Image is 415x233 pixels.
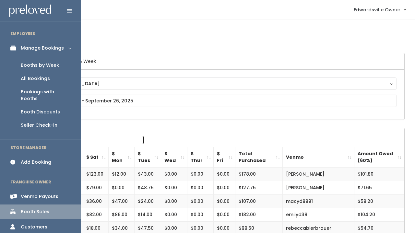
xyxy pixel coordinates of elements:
h6: Select Location & Week [33,53,404,70]
div: Booth Discounts [21,109,60,115]
td: $0.00 [187,167,214,181]
input: Search: [61,136,144,144]
td: $47.00 [109,194,135,208]
td: $71.65 [354,181,404,194]
th: $ Wed: activate to sort column ascending [161,147,187,168]
th: $ Tues: activate to sort column ascending [134,147,161,168]
th: Amount Owed (60%): activate to sort column ascending [354,147,404,168]
td: $0.00 [214,208,235,222]
td: $86.00 [109,208,135,222]
input: September 20 - September 26, 2025 [41,95,397,107]
td: $36.00 [83,194,109,208]
div: Booth Sales [21,208,49,215]
td: [PERSON_NAME] [283,167,354,181]
td: $24.00 [134,194,161,208]
a: Edwardsville Owner [347,3,412,17]
td: $79.00 [83,181,109,194]
span: Edwardsville Owner [354,6,400,13]
td: $12.00 [109,167,135,181]
td: $0.00 [109,181,135,194]
td: [PERSON_NAME] [283,181,354,194]
td: $0.00 [161,181,187,194]
div: All Bookings [21,75,50,82]
td: $0.00 [187,208,214,222]
td: $0.00 [214,167,235,181]
td: $82.00 [83,208,109,222]
div: Venmo Payouts [21,193,58,200]
td: $107.00 [235,194,283,208]
div: Bookings with Booths [21,88,71,102]
td: $48.75 [134,181,161,194]
td: $43.00 [134,167,161,181]
button: [GEOGRAPHIC_DATA] [41,77,397,90]
label: Search: [37,136,144,144]
th: $ Mon: activate to sort column ascending [109,147,135,168]
h4: Booth Sales [33,27,405,45]
td: $0.00 [161,208,187,222]
td: $0.00 [214,194,235,208]
td: $0.00 [187,194,214,208]
th: Venmo: activate to sort column ascending [283,147,354,168]
div: Manage Bookings [21,45,64,52]
th: $ Sat: activate to sort column ascending [83,147,109,168]
td: $182.00 [235,208,283,222]
th: $ Thur: activate to sort column ascending [187,147,214,168]
td: emilyd38 [283,208,354,222]
div: [GEOGRAPHIC_DATA] [47,80,390,87]
img: preloved logo [9,5,51,17]
div: Booths by Week [21,62,59,69]
td: $0.00 [214,181,235,194]
td: $14.00 [134,208,161,222]
td: $104.20 [354,208,404,222]
td: $123.00 [83,167,109,181]
td: macyd9991 [283,194,354,208]
td: $59.20 [354,194,404,208]
th: Total Purchased: activate to sort column ascending [235,147,283,168]
div: Add Booking [21,159,51,166]
td: $0.00 [161,194,187,208]
th: $ Fri: activate to sort column ascending [214,147,235,168]
td: $101.80 [354,167,404,181]
td: $127.75 [235,181,283,194]
td: $0.00 [187,181,214,194]
div: Seller Check-in [21,122,57,129]
td: $178.00 [235,167,283,181]
div: Customers [21,224,47,230]
td: $0.00 [161,167,187,181]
